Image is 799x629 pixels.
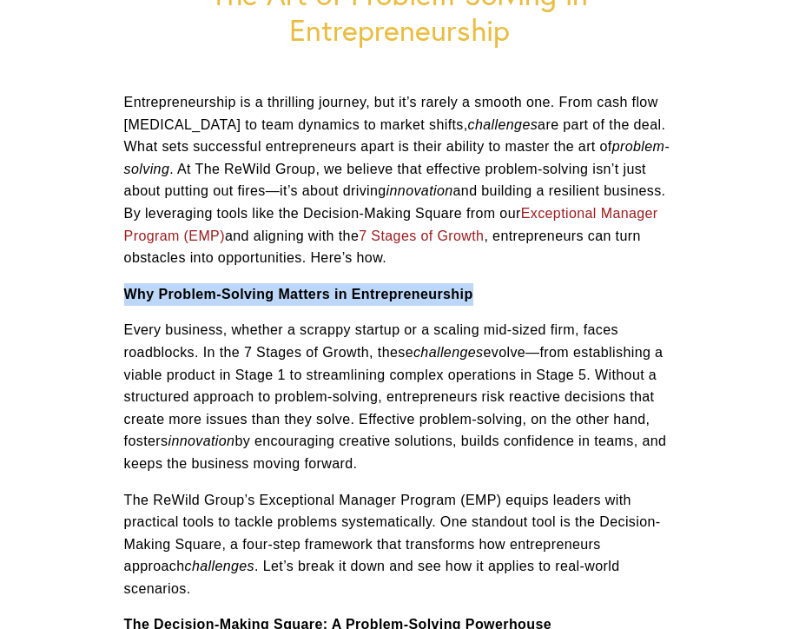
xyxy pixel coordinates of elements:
em: innovation [386,183,453,198]
p: Every business, whether a scrappy startup or a scaling mid-sized firm, faces roadblocks. In the 7... [124,319,676,474]
a: Exceptional Manager Program (EMP) [124,206,658,243]
strong: Why Problem-Solving Matters in Entrepreneurship [124,287,473,301]
em: challenges [468,117,538,132]
em: challenges [413,345,484,360]
p: Entrepreneurship is a thrilling journey, but it’s rarely a smooth one. From cash flow [MEDICAL_DA... [124,91,676,269]
em: challenges [185,559,255,573]
em: innovation [168,434,234,448]
em: problem-solving [124,139,670,176]
p: The ReWild Group’s Exceptional Manager Program (EMP) equips leaders with practical tools to tackl... [124,489,676,600]
a: 7 Stages of Growth [359,228,484,243]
